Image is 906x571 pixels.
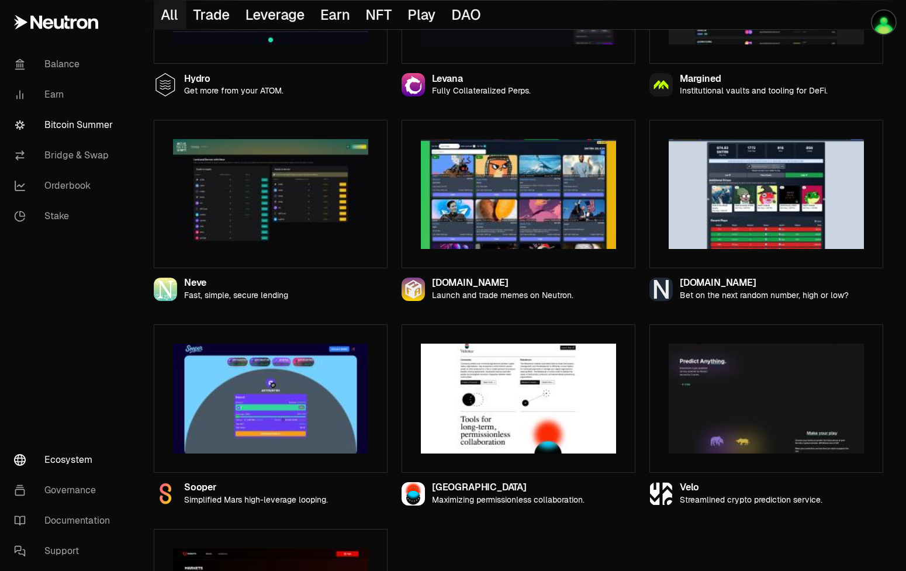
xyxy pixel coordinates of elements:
[184,290,288,300] p: Fast, simple, secure lending
[154,482,177,506] img: Sooper Logo
[5,201,126,231] a: Stake
[680,483,822,493] div: Velo
[154,1,186,29] button: All
[680,86,828,96] p: Institutional vaults and tooling for DeFi.
[432,86,531,96] p: Fully Collateralized Perps.
[669,344,864,454] img: Velo preview image
[313,1,358,29] button: Earn
[680,495,822,505] p: Streamlined crypto prediction service.
[680,278,849,288] div: [DOMAIN_NAME]
[5,506,126,536] a: Documentation
[184,86,283,96] p: Get more from your ATOM.
[359,1,401,29] button: NFT
[184,278,288,288] div: Neve
[5,445,126,475] a: Ecosystem
[432,483,585,493] div: [GEOGRAPHIC_DATA]
[173,344,368,454] img: Sooper preview image
[184,495,328,505] p: Simplified Mars high-leverage looping.
[238,1,313,29] button: Leverage
[184,74,283,84] div: Hydro
[872,11,895,34] img: Training Demos
[5,110,126,140] a: Bitcoin Summer
[5,49,126,79] a: Balance
[400,1,444,29] button: Play
[186,1,238,29] button: Trade
[444,1,489,29] button: DAO
[432,74,531,84] div: Levana
[432,495,585,505] p: Maximizing permissionless collaboration.
[680,290,849,300] p: Bet on the next random number, high or low?
[5,475,126,506] a: Governance
[5,536,126,566] a: Support
[173,139,368,249] img: Neve preview image
[5,79,126,110] a: Earn
[5,171,126,201] a: Orderbook
[432,290,573,300] p: Launch and trade memes on Neutron.
[5,140,126,171] a: Bridge & Swap
[432,278,573,288] div: [DOMAIN_NAME]
[680,74,828,84] div: Margined
[184,483,328,493] div: Sooper
[421,344,616,454] img: Valence preview image
[669,139,864,249] img: NGMI.zone preview image
[421,139,616,249] img: NFA.zone preview image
